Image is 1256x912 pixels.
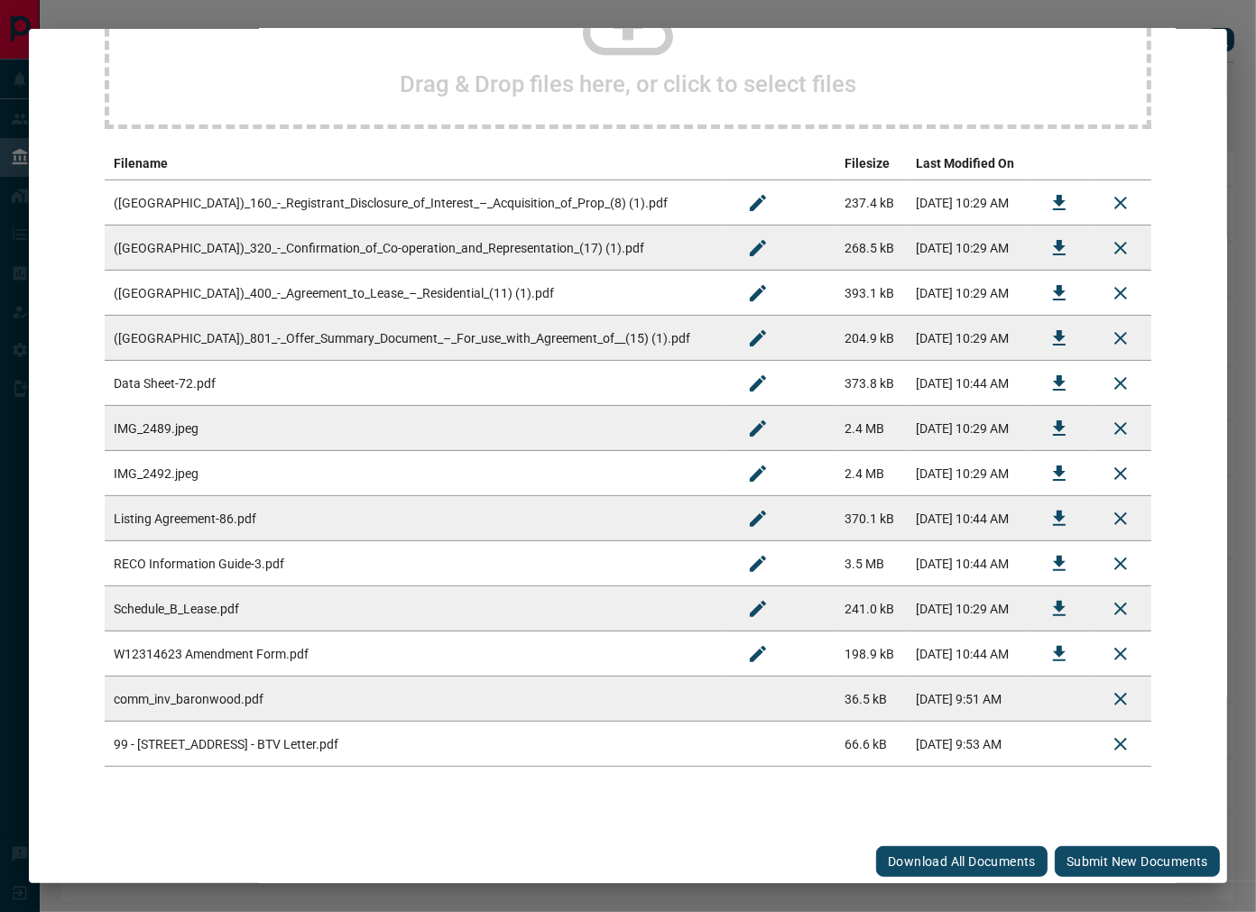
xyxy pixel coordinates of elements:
[105,541,727,586] td: RECO Information Guide-3.pdf
[105,271,727,316] td: ([GEOGRAPHIC_DATA])_400_-_Agreement_to_Lease_–_Residential_(11) (1).pdf
[105,406,727,451] td: IMG_2489.jpeg
[836,226,907,271] td: 268.5 kB
[736,497,780,540] button: Rename
[105,451,727,496] td: IMG_2492.jpeg
[1099,317,1142,360] button: Remove File
[1099,452,1142,495] button: Remove File
[1038,362,1081,405] button: Download
[1038,407,1081,450] button: Download
[1038,632,1081,676] button: Download
[1038,226,1081,270] button: Download
[727,147,836,180] th: edit column
[1055,846,1220,877] button: Submit new documents
[907,180,1029,226] td: [DATE] 10:29 AM
[736,226,780,270] button: Rename
[1099,723,1142,766] button: Delete
[105,361,727,406] td: Data Sheet-72.pdf
[105,722,727,767] td: 99 - [STREET_ADDRESS] - BTV Letter.pdf
[736,181,780,225] button: Rename
[907,722,1029,767] td: [DATE] 9:53 AM
[105,226,727,271] td: ([GEOGRAPHIC_DATA])_320_-_Confirmation_of_Co-operation_and_Representation_(17) (1).pdf
[736,317,780,360] button: Rename
[105,586,727,631] td: Schedule_B_Lease.pdf
[736,587,780,631] button: Rename
[836,677,907,722] td: 36.5 kB
[907,406,1029,451] td: [DATE] 10:29 AM
[907,147,1029,180] th: Last Modified On
[1038,272,1081,315] button: Download
[1099,272,1142,315] button: Remove File
[736,542,780,585] button: Rename
[105,677,727,722] td: comm_inv_baronwood.pdf
[1099,407,1142,450] button: Remove File
[836,496,907,541] td: 370.1 kB
[105,496,727,541] td: Listing Agreement-86.pdf
[907,586,1029,631] td: [DATE] 10:29 AM
[1038,452,1081,495] button: Download
[836,631,907,677] td: 198.9 kB
[907,271,1029,316] td: [DATE] 10:29 AM
[907,451,1029,496] td: [DATE] 10:29 AM
[836,316,907,361] td: 204.9 kB
[1099,497,1142,540] button: Remove File
[1099,226,1142,270] button: Remove File
[736,632,780,676] button: Rename
[1099,677,1142,721] button: Delete
[836,722,907,767] td: 66.6 kB
[907,677,1029,722] td: [DATE] 9:51 AM
[1038,317,1081,360] button: Download
[907,496,1029,541] td: [DATE] 10:44 AM
[1099,632,1142,676] button: Remove File
[836,586,907,631] td: 241.0 kB
[1099,181,1142,225] button: Remove File
[907,541,1029,586] td: [DATE] 10:44 AM
[1099,362,1142,405] button: Remove File
[836,147,907,180] th: Filesize
[907,316,1029,361] td: [DATE] 10:29 AM
[1099,542,1142,585] button: Remove File
[1029,147,1090,180] th: download action column
[736,362,780,405] button: Rename
[907,361,1029,406] td: [DATE] 10:44 AM
[1038,497,1081,540] button: Download
[1038,542,1081,585] button: Download
[907,631,1029,677] td: [DATE] 10:44 AM
[836,180,907,226] td: 237.4 kB
[1090,147,1151,180] th: delete file action column
[836,361,907,406] td: 373.8 kB
[105,631,727,677] td: W12314623 Amendment Form.pdf
[400,70,856,97] h2: Drag & Drop files here, or click to select files
[1038,181,1081,225] button: Download
[876,846,1048,877] button: Download All Documents
[736,452,780,495] button: Rename
[105,147,727,180] th: Filename
[736,407,780,450] button: Rename
[105,316,727,361] td: ([GEOGRAPHIC_DATA])_801_-_Offer_Summary_Document_–_For_use_with_Agreement_of__(15) (1).pdf
[836,541,907,586] td: 3.5 MB
[836,271,907,316] td: 393.1 kB
[736,272,780,315] button: Rename
[1038,587,1081,631] button: Download
[105,180,727,226] td: ([GEOGRAPHIC_DATA])_160_-_Registrant_Disclosure_of_Interest_–_Acquisition_of_Prop_(8) (1).pdf
[836,406,907,451] td: 2.4 MB
[1099,587,1142,631] button: Remove File
[836,451,907,496] td: 2.4 MB
[907,226,1029,271] td: [DATE] 10:29 AM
